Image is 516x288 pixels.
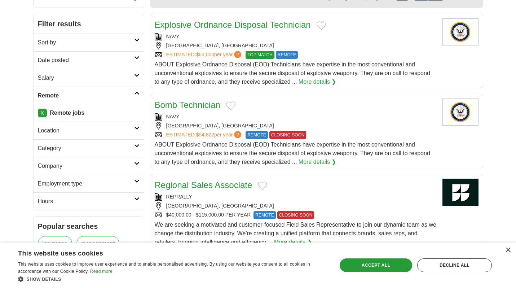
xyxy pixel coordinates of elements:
[27,277,61,282] span: Show details
[34,14,144,34] h2: Filter results
[38,38,134,47] h2: Sort by
[155,141,430,165] span: ABOUT Explosive Ordnance Disposal (EOD) Technicians have expertise in the most conventional and u...
[274,238,312,246] a: More details ❯
[50,110,84,116] strong: Remote jobs
[155,122,437,130] div: [GEOGRAPHIC_DATA], [GEOGRAPHIC_DATA]
[38,221,140,232] h2: Popular searches
[38,236,72,251] a: insurance
[155,42,437,49] div: [GEOGRAPHIC_DATA], [GEOGRAPHIC_DATA]
[34,122,144,139] a: Location
[34,87,144,104] a: Remote
[155,180,252,190] a: Regional Sales Associate
[155,61,430,85] span: ABOUT Explosive Ordnance Disposal (EOD) Technicians have expertise in the most conventional and u...
[90,269,113,274] a: Read more, opens a new window
[155,211,437,219] div: $40,000.00 - $115,000.00 PER YEAR
[34,192,144,210] a: Hours
[155,202,437,210] div: [GEOGRAPHIC_DATA], [GEOGRAPHIC_DATA]
[277,211,314,219] span: CLOSING SOON
[234,51,241,58] span: ?
[18,275,328,283] div: Show details
[38,126,134,135] h2: Location
[417,258,492,272] div: Decline all
[226,101,235,110] button: Add to favorite jobs
[166,34,180,39] a: NAVY
[442,99,478,126] img: U.S. Navy logo
[340,258,412,272] div: Accept all
[276,51,298,59] span: REMOTE
[155,193,437,201] div: REPRALLY
[269,131,306,139] span: CLOSING SOON
[505,248,511,253] div: Close
[155,20,311,30] a: Explosive Ordnance Disposal Technician
[317,21,326,30] button: Add to favorite jobs
[253,211,275,219] span: REMOTE
[34,175,144,192] a: Employment type
[258,182,267,190] button: Add to favorite jobs
[299,158,336,166] a: More details ❯
[34,157,144,175] a: Company
[34,34,144,51] a: Sort by
[442,179,478,206] img: Company logo
[155,100,220,110] a: Bomb Technician
[196,52,214,57] span: $63,000
[38,197,134,206] h2: Hours
[166,51,243,59] a: ESTIMATED:$63,000per year?
[166,114,180,119] a: NAVY
[38,179,134,188] h2: Employment type
[38,74,134,82] h2: Salary
[18,247,310,258] div: This website uses cookies
[38,162,134,170] h2: Company
[18,262,310,274] span: This website uses cookies to improve user experience and to enable personalised advertising. By u...
[76,236,119,251] a: management
[38,144,134,153] h2: Category
[34,51,144,69] a: Date posted
[155,222,436,245] span: We are seeking a motivated and customer-focused Field Sales Representative to join our dynamic te...
[38,109,47,117] a: X
[442,18,478,45] img: U.S. Navy logo
[166,131,243,139] a: ESTIMATED:$54,822per year?
[246,51,274,59] span: TOP MATCH
[246,131,268,139] span: REMOTE
[38,56,134,65] h2: Date posted
[34,69,144,87] a: Salary
[234,131,241,138] span: ?
[196,132,214,138] span: $54,822
[38,91,134,100] h2: Remote
[299,78,336,86] a: More details ❯
[34,139,144,157] a: Category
